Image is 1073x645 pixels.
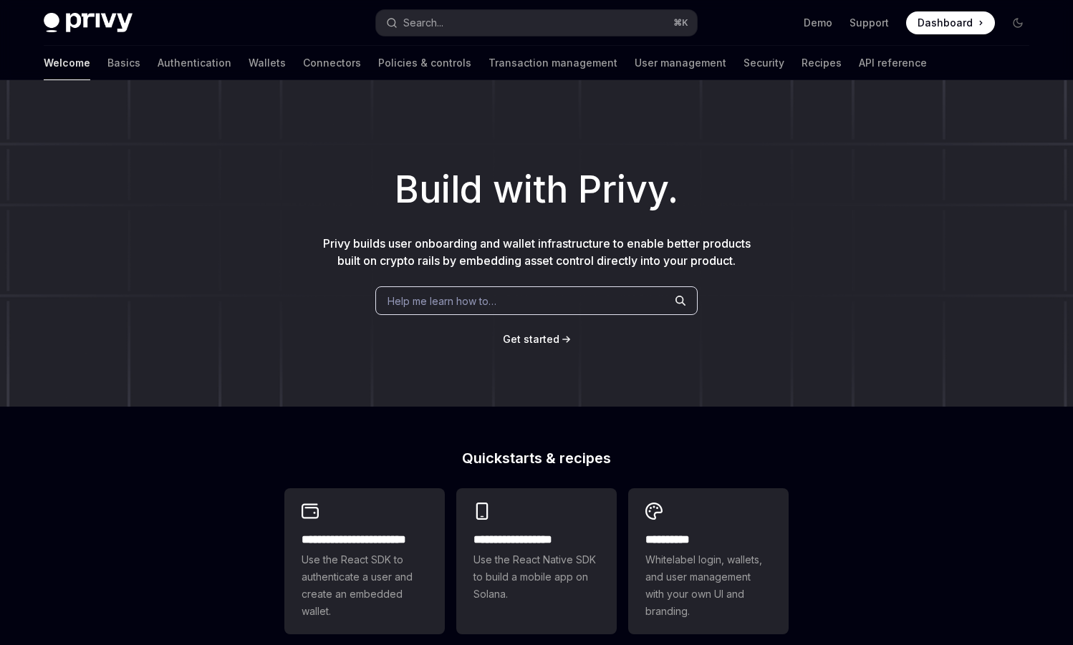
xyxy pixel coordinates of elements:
[323,236,751,268] span: Privy builds user onboarding and wallet infrastructure to enable better products built on crypto ...
[673,17,688,29] span: ⌘ K
[284,451,789,465] h2: Quickstarts & recipes
[473,551,600,603] span: Use the React Native SDK to build a mobile app on Solana.
[503,332,559,346] a: Get started
[635,46,726,80] a: User management
[249,46,286,80] a: Wallets
[906,11,995,34] a: Dashboard
[44,46,90,80] a: Welcome
[744,46,784,80] a: Security
[456,488,617,634] a: **** **** **** ***Use the React Native SDK to build a mobile app on Solana.
[302,551,428,620] span: Use the React SDK to authenticate a user and create an embedded wallet.
[44,13,133,33] img: dark logo
[918,16,973,30] span: Dashboard
[645,551,771,620] span: Whitelabel login, wallets, and user management with your own UI and branding.
[850,16,889,30] a: Support
[802,46,842,80] a: Recipes
[859,46,927,80] a: API reference
[628,488,789,634] a: **** *****Whitelabel login, wallets, and user management with your own UI and branding.
[1006,11,1029,34] button: Toggle dark mode
[376,10,697,36] button: Open search
[303,46,361,80] a: Connectors
[804,16,832,30] a: Demo
[378,46,471,80] a: Policies & controls
[403,14,443,31] div: Search...
[489,46,617,80] a: Transaction management
[158,46,231,80] a: Authentication
[388,294,496,309] span: Help me learn how to…
[23,162,1050,218] h1: Build with Privy.
[107,46,140,80] a: Basics
[503,333,559,345] span: Get started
